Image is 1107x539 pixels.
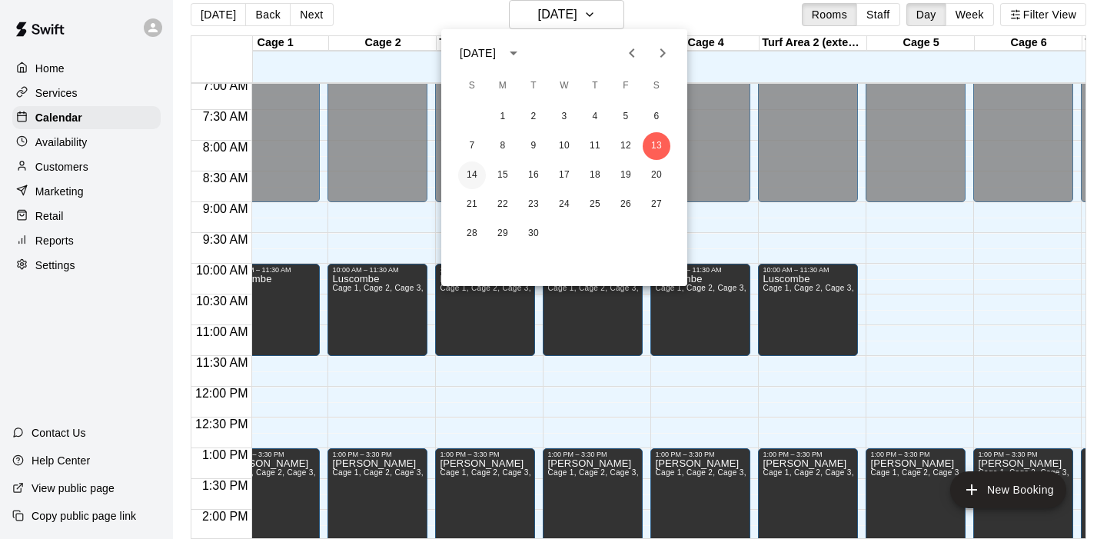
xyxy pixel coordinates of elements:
button: 11 [581,132,609,160]
button: 8 [489,132,517,160]
button: calendar view is open, switch to year view [500,40,527,66]
div: [DATE] [460,45,496,62]
button: 13 [643,132,670,160]
button: 5 [612,103,640,131]
button: Next month [647,38,678,68]
span: Saturday [643,71,670,101]
button: 24 [550,191,578,218]
span: Friday [612,71,640,101]
span: Sunday [458,71,486,101]
button: 2 [520,103,547,131]
button: 22 [489,191,517,218]
button: 12 [612,132,640,160]
button: 28 [458,220,486,248]
button: 25 [581,191,609,218]
button: 7 [458,132,486,160]
button: 26 [612,191,640,218]
span: Thursday [581,71,609,101]
button: 3 [550,103,578,131]
button: 20 [643,161,670,189]
button: 4 [581,103,609,131]
span: Tuesday [520,71,547,101]
button: 21 [458,191,486,218]
button: 18 [581,161,609,189]
button: 1 [489,103,517,131]
button: 16 [520,161,547,189]
span: Monday [489,71,517,101]
button: 15 [489,161,517,189]
button: 30 [520,220,547,248]
button: 6 [643,103,670,131]
button: 29 [489,220,517,248]
button: Previous month [617,38,647,68]
button: 27 [643,191,670,218]
button: 9 [520,132,547,160]
button: 19 [612,161,640,189]
button: 14 [458,161,486,189]
button: 23 [520,191,547,218]
button: 17 [550,161,578,189]
button: 10 [550,132,578,160]
span: Wednesday [550,71,578,101]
